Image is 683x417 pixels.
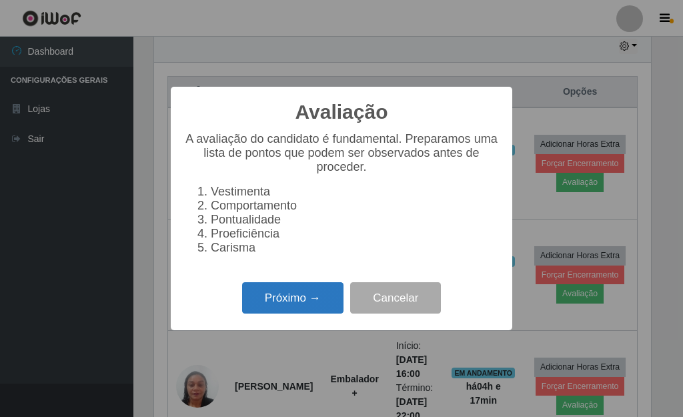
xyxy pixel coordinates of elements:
[350,282,441,314] button: Cancelar
[184,132,499,174] p: A avaliação do candidato é fundamental. Preparamos uma lista de pontos que podem ser observados a...
[242,282,344,314] button: Próximo →
[211,213,499,227] li: Pontualidade
[211,227,499,241] li: Proeficiência
[211,199,499,213] li: Comportamento
[295,100,388,124] h2: Avaliação
[211,185,499,199] li: Vestimenta
[211,241,499,255] li: Carisma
